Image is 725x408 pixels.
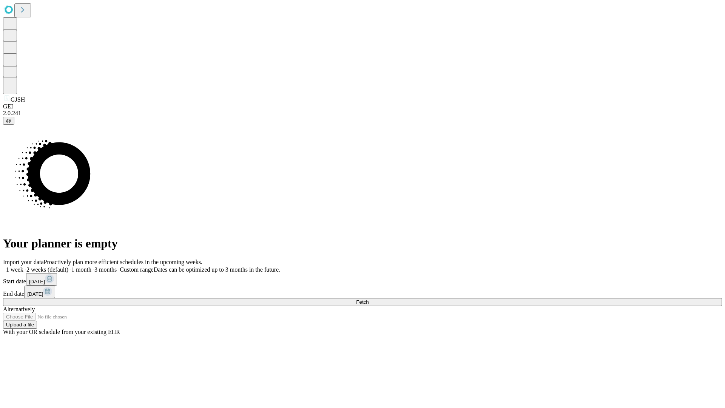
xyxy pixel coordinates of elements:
span: GJSH [11,96,25,103]
div: 2.0.241 [3,110,722,117]
div: End date [3,286,722,298]
span: Proactively plan more efficient schedules in the upcoming weeks. [44,259,202,265]
button: Fetch [3,298,722,306]
button: Upload a file [3,321,37,329]
span: With your OR schedule from your existing EHR [3,329,120,335]
button: [DATE] [26,273,57,286]
span: Custom range [120,266,153,273]
div: Start date [3,273,722,286]
span: 1 month [71,266,91,273]
span: [DATE] [27,291,43,297]
span: [DATE] [29,279,45,284]
div: GEI [3,103,722,110]
span: 2 weeks (default) [26,266,68,273]
span: 3 months [94,266,117,273]
h1: Your planner is empty [3,236,722,250]
span: @ [6,118,11,124]
span: Dates can be optimized up to 3 months in the future. [154,266,280,273]
span: Import your data [3,259,44,265]
span: Alternatively [3,306,35,312]
button: [DATE] [24,286,55,298]
button: @ [3,117,14,125]
span: 1 week [6,266,23,273]
span: Fetch [356,299,369,305]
